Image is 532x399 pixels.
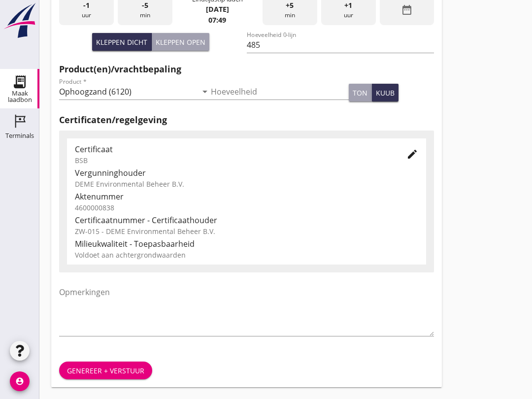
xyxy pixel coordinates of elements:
[75,214,418,226] div: Certificaatnummer - Certificaathouder
[211,84,349,100] input: Hoeveelheid
[67,366,144,376] div: Genereer + verstuur
[75,155,391,166] div: BSB
[349,84,372,101] button: ton
[152,33,209,51] button: Kleppen open
[59,84,197,100] input: Product *
[406,148,418,160] i: edit
[247,37,434,53] input: Hoeveelheid 0-lijn
[156,37,205,47] div: Kleppen open
[59,113,434,127] h2: Certificaten/regelgeving
[10,371,30,391] i: account_circle
[75,191,418,202] div: Aktenummer
[2,2,37,39] img: logo-small.a267ee39.svg
[353,88,367,98] div: ton
[199,86,211,98] i: arrow_drop_down
[75,238,418,250] div: Milieukwaliteit - Toepasbaarheid
[206,4,229,14] strong: [DATE]
[92,33,152,51] button: Kleppen dicht
[5,133,34,139] div: Terminals
[75,226,418,236] div: ZW-015 - DEME Environmental Beheer B.V.
[59,362,152,379] button: Genereer + verstuur
[75,143,391,155] div: Certificaat
[59,63,434,76] h2: Product(en)/vrachtbepaling
[75,167,418,179] div: Vergunninghouder
[75,179,418,189] div: DEME Environmental Beheer B.V.
[376,88,395,98] div: kuub
[372,84,399,101] button: kuub
[401,4,413,16] i: date_range
[75,250,418,260] div: Voldoet aan achtergrondwaarden
[75,202,418,213] div: 4600000838
[59,284,434,336] textarea: Opmerkingen
[96,37,147,47] div: Kleppen dicht
[208,15,226,25] strong: 07:49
